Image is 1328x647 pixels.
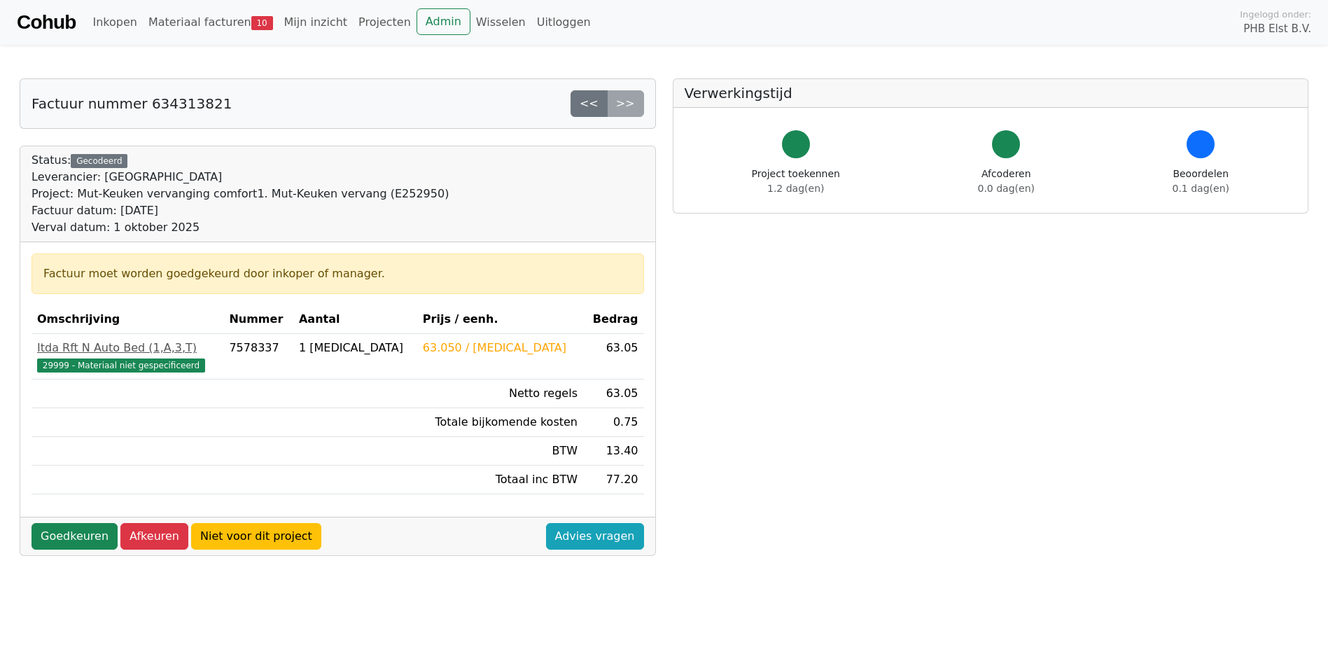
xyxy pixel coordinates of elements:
a: Mijn inzicht [279,8,354,36]
span: 1.2 dag(en) [767,183,824,194]
span: 0.1 dag(en) [1173,183,1229,194]
span: 10 [251,16,273,30]
a: Projecten [353,8,417,36]
div: Itda Rft N Auto Bed (1,A,3,T) [37,340,218,356]
th: Bedrag [583,305,644,334]
th: Omschrijving [32,305,223,334]
td: 63.05 [583,380,644,408]
h5: Verwerkingstijd [685,85,1297,102]
a: Niet voor dit project [191,523,321,550]
div: Status: [32,152,449,236]
td: 77.20 [583,466,644,494]
span: 0.0 dag(en) [978,183,1035,194]
div: Leverancier: [GEOGRAPHIC_DATA] [32,169,449,186]
a: Afkeuren [120,523,188,550]
td: Totaal inc BTW [417,466,583,494]
a: Goedkeuren [32,523,118,550]
a: Uitloggen [531,8,596,36]
div: 1 [MEDICAL_DATA] [299,340,412,356]
td: Totale bijkomende kosten [417,408,583,437]
div: Factuur datum: [DATE] [32,202,449,219]
div: Beoordelen [1173,167,1229,196]
a: Cohub [17,6,76,39]
td: 7578337 [223,334,293,380]
td: 63.05 [583,334,644,380]
a: Materiaal facturen10 [143,8,279,36]
div: Afcoderen [978,167,1035,196]
a: << [571,90,608,117]
div: Gecodeerd [71,154,127,168]
div: Verval datum: 1 oktober 2025 [32,219,449,236]
td: Netto regels [417,380,583,408]
th: Aantal [293,305,417,334]
td: 13.40 [583,437,644,466]
th: Nummer [223,305,293,334]
div: Project toekennen [752,167,840,196]
div: 63.050 / [MEDICAL_DATA] [423,340,578,356]
div: Project: Mut-Keuken vervanging comfort1. Mut-Keuken vervang (E252950) [32,186,449,202]
a: Admin [417,8,470,35]
td: BTW [417,437,583,466]
span: 29999 - Materiaal niet gespecificeerd [37,359,205,373]
a: Itda Rft N Auto Bed (1,A,3,T)29999 - Materiaal niet gespecificeerd [37,340,218,373]
td: 0.75 [583,408,644,437]
a: Advies vragen [546,523,644,550]
a: Wisselen [470,8,531,36]
th: Prijs / eenh. [417,305,583,334]
a: Inkopen [87,8,142,36]
h5: Factuur nummer 634313821 [32,95,232,112]
span: PHB Elst B.V. [1243,21,1311,37]
span: Ingelogd onder: [1240,8,1311,21]
div: Factuur moet worden goedgekeurd door inkoper of manager. [43,265,632,282]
